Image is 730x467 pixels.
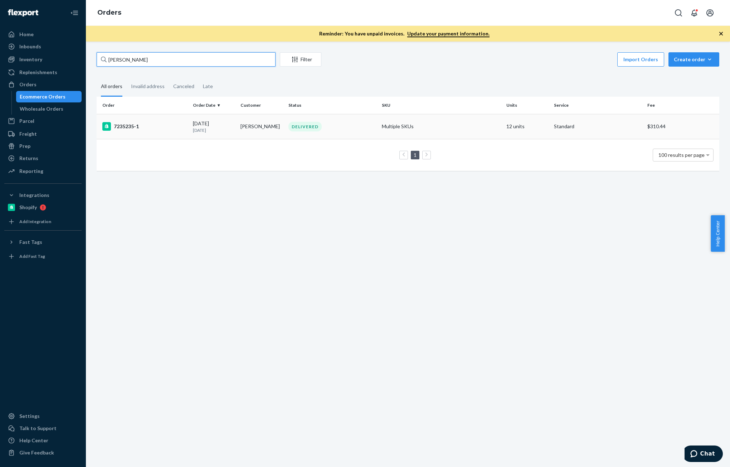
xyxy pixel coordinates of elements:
div: Freight [19,130,37,138]
button: Give Feedback [4,447,82,458]
button: Help Center [711,215,725,252]
button: Open Search Box [671,6,686,20]
a: Returns [4,153,82,164]
a: Page 1 is your current page [412,152,418,158]
div: Home [19,31,34,38]
div: [DATE] [193,120,235,133]
a: Reporting [4,165,82,177]
div: Replenishments [19,69,57,76]
p: [DATE] [193,127,235,133]
td: $310.44 [644,114,719,139]
p: Reminder: You have unpaid invoices. [319,30,490,37]
div: Shopify [19,204,37,211]
div: Returns [19,155,38,162]
div: Canceled [173,77,194,96]
div: Orders [19,81,36,88]
a: Add Fast Tag [4,251,82,262]
div: Inventory [19,56,42,63]
div: Ecommerce Orders [20,93,65,100]
a: Orders [4,79,82,90]
div: Help Center [19,437,48,444]
button: Open account menu [703,6,717,20]
button: Talk to Support [4,423,82,434]
div: Reporting [19,168,43,175]
a: Wholesale Orders [16,103,82,115]
a: Settings [4,410,82,422]
a: Freight [4,128,82,140]
button: Close Navigation [67,6,82,20]
div: Filter [280,56,321,63]
a: Home [4,29,82,40]
button: Open notifications [687,6,701,20]
th: Fee [644,97,719,114]
div: Settings [19,413,40,420]
div: Add Fast Tag [19,253,45,259]
a: Shopify [4,202,82,213]
th: Order [97,97,190,114]
td: [PERSON_NAME] [238,114,285,139]
th: Service [551,97,644,114]
button: Create order [668,52,719,67]
img: Flexport logo [8,9,38,16]
div: Talk to Support [19,425,57,432]
span: 100 results per page [658,152,705,158]
button: Fast Tags [4,236,82,248]
button: Filter [280,52,321,67]
td: Multiple SKUs [379,114,503,139]
th: Order Date [190,97,238,114]
a: Ecommerce Orders [16,91,82,102]
div: DELIVERED [288,122,322,131]
p: Standard [554,123,642,130]
div: Wholesale Orders [20,105,63,112]
a: Parcel [4,115,82,127]
div: 7235235-1 [102,122,187,131]
th: SKU [379,97,503,114]
a: Inventory [4,54,82,65]
div: All orders [101,77,122,97]
button: Integrations [4,189,82,201]
input: Search orders [97,52,276,67]
div: Prep [19,143,30,150]
div: Late [203,77,213,96]
ol: breadcrumbs [92,3,127,23]
a: Replenishments [4,67,82,78]
div: Parcel [19,117,34,125]
div: Add Integration [19,218,51,225]
td: 12 units [503,114,551,139]
button: Import Orders [617,52,664,67]
th: Status [286,97,379,114]
div: Fast Tags [19,239,42,246]
a: Inbounds [4,41,82,52]
iframe: Opens a widget where you can chat to one of our agents [685,446,723,463]
th: Units [503,97,551,114]
div: Inbounds [19,43,41,50]
div: Invalid address [131,77,165,96]
a: Prep [4,140,82,152]
div: Create order [674,56,714,63]
a: Update your payment information. [407,30,490,37]
div: Integrations [19,192,49,199]
a: Orders [97,9,121,16]
div: Customer [240,102,282,108]
a: Help Center [4,435,82,446]
div: Give Feedback [19,449,54,456]
a: Add Integration [4,216,82,227]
